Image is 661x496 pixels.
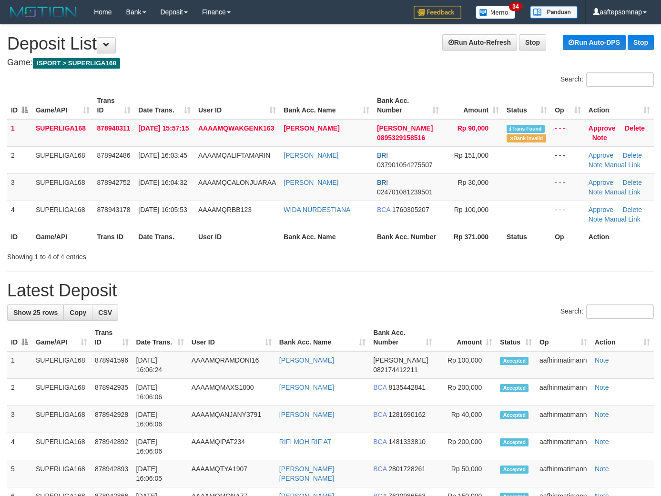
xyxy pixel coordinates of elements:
[536,351,591,379] td: aafhinmatimann
[530,6,578,19] img: panduan.png
[7,324,32,351] th: ID: activate to sort column descending
[500,438,529,446] span: Accepted
[496,324,536,351] th: Status: activate to sort column ascending
[132,324,188,351] th: Date Trans.: activate to sort column ascending
[7,379,32,406] td: 2
[138,124,189,132] span: [DATE] 15:57:15
[7,201,32,228] td: 4
[595,384,609,391] a: Note
[551,119,585,147] td: - - -
[97,152,131,159] span: 878942486
[7,248,268,262] div: Showing 1 to 4 of 4 entries
[536,379,591,406] td: aafhinmatimann
[443,92,503,119] th: Amount: activate to sort column ascending
[563,35,626,50] a: Run Auto-DPS
[7,228,32,245] th: ID
[622,179,641,186] a: Delete
[476,6,516,19] img: Button%20Memo.svg
[132,433,188,460] td: [DATE] 16:06:06
[586,72,654,87] input: Search:
[458,124,488,132] span: Rp 90,000
[589,179,613,186] a: Approve
[97,124,131,132] span: 878940311
[97,179,131,186] span: 878942752
[7,351,32,379] td: 1
[373,366,417,374] span: Copy 082174412211 to clipboard
[388,384,426,391] span: Copy 8135442841 to clipboard
[377,134,425,142] span: Copy 0895329158516 to clipboard
[32,433,91,460] td: SUPERLIGA168
[604,215,641,223] a: Manual Link
[454,206,488,213] span: Rp 100,000
[138,179,187,186] span: [DATE] 16:04:32
[507,134,546,142] span: Bank is not match
[589,124,616,132] a: Approve
[443,228,503,245] th: Rp 371.000
[500,411,529,419] span: Accepted
[188,460,275,487] td: AAAAMQTYA1907
[622,152,641,159] a: Delete
[551,201,585,228] td: - - -
[7,173,32,201] td: 3
[414,6,461,19] img: Feedback.jpg
[7,92,32,119] th: ID: activate to sort column descending
[188,324,275,351] th: User ID: activate to sort column ascending
[70,309,86,316] span: Copy
[595,438,609,445] a: Note
[373,465,386,473] span: BCA
[373,384,386,391] span: BCA
[436,379,496,406] td: Rp 200,000
[436,433,496,460] td: Rp 200,000
[622,206,641,213] a: Delete
[194,92,280,119] th: User ID: activate to sort column ascending
[284,124,339,132] a: [PERSON_NAME]
[7,119,32,147] td: 1
[188,351,275,379] td: AAAAMQRAMDONI16
[377,152,388,159] span: BRI
[132,406,188,433] td: [DATE] 16:06:06
[279,411,334,418] a: [PERSON_NAME]
[604,188,641,196] a: Manual Link
[134,228,194,245] th: Date Trans.
[32,173,93,201] td: SUPERLIGA168
[589,152,613,159] a: Approve
[98,309,112,316] span: CSV
[284,152,338,159] a: [PERSON_NAME]
[279,438,331,445] a: RIFI MOH RIF AT
[91,460,132,487] td: 878942893
[536,433,591,460] td: aafhinmatimann
[7,34,654,53] h1: Deposit List
[32,351,91,379] td: SUPERLIGA168
[198,179,276,186] span: AAAAMQCALONJUARAA
[7,406,32,433] td: 3
[507,125,545,133] span: Similar transaction found
[373,438,386,445] span: BCA
[32,146,93,173] td: SUPERLIGA168
[585,228,654,245] th: Action
[388,411,426,418] span: Copy 1281690162 to clipboard
[134,92,194,119] th: Date Trans.: activate to sort column ascending
[503,92,551,119] th: Status: activate to sort column ascending
[7,433,32,460] td: 4
[500,357,529,365] span: Accepted
[436,406,496,433] td: Rp 40,000
[13,309,58,316] span: Show 25 rows
[458,179,489,186] span: Rp 30,000
[97,206,131,213] span: 878943178
[373,92,443,119] th: Bank Acc. Number: activate to sort column ascending
[284,179,338,186] a: [PERSON_NAME]
[392,206,429,213] span: Copy 1760305207 to clipboard
[279,384,334,391] a: [PERSON_NAME]
[377,161,433,169] span: Copy 037901054275507 to clipboard
[91,379,132,406] td: 878942935
[592,134,607,142] a: Note
[138,206,187,213] span: [DATE] 16:05:53
[586,304,654,319] input: Search:
[500,384,529,392] span: Accepted
[132,351,188,379] td: [DATE] 16:06:24
[589,161,603,169] a: Note
[91,324,132,351] th: Trans ID: activate to sort column ascending
[377,179,388,186] span: BRI
[388,438,426,445] span: Copy 1481333810 to clipboard
[279,356,334,364] a: [PERSON_NAME]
